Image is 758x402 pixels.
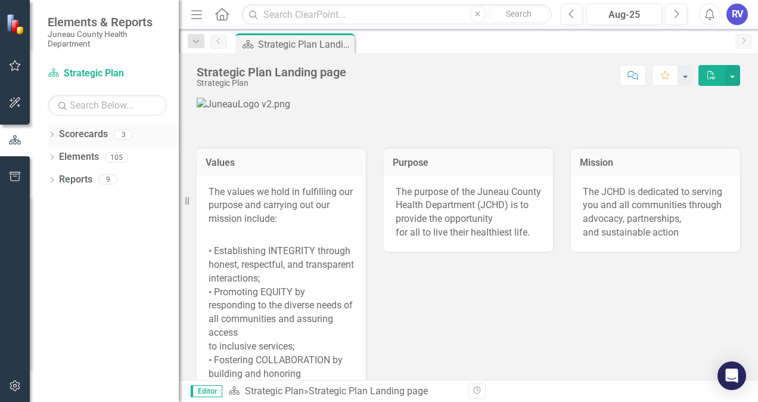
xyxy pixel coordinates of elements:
[48,95,167,116] input: Search Below...
[114,129,133,140] div: 3
[506,9,532,18] span: Search
[241,4,552,25] input: Search ClearPoint...
[48,67,167,81] a: Strategic Plan
[489,6,549,23] button: Search
[726,4,748,25] button: RV
[393,157,544,168] h3: Purpose
[228,385,459,398] div: »
[586,4,662,25] button: Aug-25
[59,173,92,187] a: Reports
[583,185,728,240] p: The JCHD is dedicated to serving you and all communities through advocacy, partnerships, and sust...
[580,157,731,168] h3: Mission
[59,150,99,164] a: Elements
[309,385,428,397] div: Strategic Plan Landing page
[197,66,346,79] div: Strategic Plan Landing page
[59,128,108,141] a: Scorecards
[197,79,346,88] div: Strategic Plan
[98,175,117,185] div: 9
[717,361,746,390] div: Open Intercom Messenger
[206,157,357,168] h3: Values
[209,185,354,229] p: The values we hold in fulfilling our purpose and carrying out our mission include:
[396,185,541,240] p: The purpose of the Juneau County Health Department (JCHD) is to provide the opportunity for all t...
[245,385,304,397] a: Strategic Plan
[48,15,167,29] span: Elements & Reports
[258,37,352,52] div: Strategic Plan Landing page
[191,385,222,397] span: Editor
[197,98,740,112] img: JuneauLogo v2.png
[591,8,658,22] div: Aug-25
[6,13,27,34] img: ClearPoint Strategy
[48,29,167,49] small: Juneau County Health Department
[105,152,128,162] div: 105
